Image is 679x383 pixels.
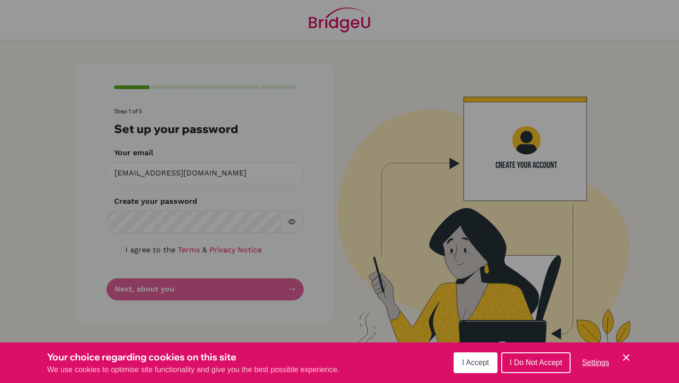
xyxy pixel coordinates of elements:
p: We use cookies to optimise site functionality and give you the best possible experience. [47,364,339,375]
span: I Accept [462,358,489,366]
button: Save and close [621,352,632,363]
button: I Accept [454,352,497,373]
span: I Do Not Accept [510,358,562,366]
button: Settings [574,353,617,372]
h3: Your choice regarding cookies on this site [47,350,339,364]
button: I Do Not Accept [501,352,571,373]
span: Settings [582,358,609,366]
